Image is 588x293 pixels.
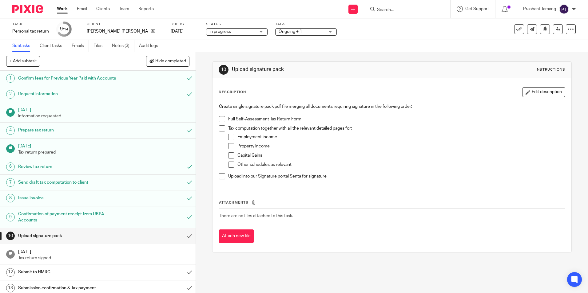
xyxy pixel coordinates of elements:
p: Property income [237,143,565,149]
div: 10 [219,65,228,75]
p: Tax return signed [18,255,190,261]
h1: Confirm fees for Previous Year Paid with Accounts [18,74,124,83]
button: Hide completed [146,56,189,66]
div: Instructions [536,67,565,72]
div: 4 [6,126,15,135]
span: Hide completed [155,59,186,64]
button: Edit description [522,87,565,97]
span: Attachments [219,201,248,204]
h1: Submission confirmation & Tax payment [18,283,124,293]
label: Status [206,22,268,27]
h1: Upload signature pack [232,66,405,73]
h1: Request information [18,89,124,99]
button: Attach new file [219,229,254,243]
p: Prashant Tamang [523,6,556,12]
span: Ongoing + 1 [279,29,302,34]
label: Task [12,22,49,27]
p: [PERSON_NAME] [PERSON_NAME] [87,28,148,34]
p: Create single signature pack pdf file merging all documents requiring signature in the following ... [219,104,565,110]
a: Clients [96,6,110,12]
a: Audit logs [139,40,163,52]
div: 6 [6,162,15,171]
input: Search [376,7,432,13]
a: Emails [72,40,89,52]
a: Email [77,6,87,12]
h1: Prepare tax return [18,126,124,135]
img: Pixie [12,5,43,13]
h1: Confirmation of payment receipt from UKPA Accounts [18,209,124,225]
a: Team [119,6,129,12]
a: Files [93,40,107,52]
div: 10 [6,232,15,240]
span: In progress [209,29,231,34]
img: svg%3E [559,4,569,14]
span: There are no files attached to this task. [219,214,293,218]
span: Get Support [465,7,489,11]
button: + Add subtask [6,56,40,66]
h1: Send draft tax computation to client [18,178,124,187]
h1: Upload signature pack [18,231,124,240]
a: Notes (3) [112,40,134,52]
h1: [DATE] [18,142,190,149]
label: Client [87,22,163,27]
h1: Review tax return [18,162,124,171]
div: 9 [6,213,15,221]
p: Other schedules as relevant [237,162,565,168]
label: Due by [171,22,198,27]
div: Personal tax return [12,28,49,34]
span: [DATE] [171,29,184,33]
div: 12 [6,268,15,277]
p: Employment income [237,134,565,140]
div: 1 [6,74,15,83]
div: 13 [6,284,15,292]
p: Full Self-Assessment Tax Return Form [228,116,565,122]
div: 8 [6,194,15,202]
p: Information requested [18,113,190,119]
h1: Issue invoice [18,193,124,203]
div: 7 [6,178,15,187]
p: Capital Gains [237,152,565,158]
div: 9 [60,25,68,33]
h1: [DATE] [18,247,190,255]
h1: [DATE] [18,105,190,113]
h1: Submit to HMRC [18,268,124,277]
p: Tax return prepared [18,149,190,155]
p: Upload into our Signature portal Senta for signature [228,173,565,179]
a: Subtasks [12,40,35,52]
p: Tax computation together with all the relevant detailed pages for: [228,125,565,131]
div: 2 [6,90,15,99]
a: Client tasks [40,40,67,52]
a: Reports [138,6,154,12]
p: Description [219,90,246,95]
small: /14 [63,28,68,31]
label: Tags [275,22,337,27]
a: Work [57,6,68,12]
